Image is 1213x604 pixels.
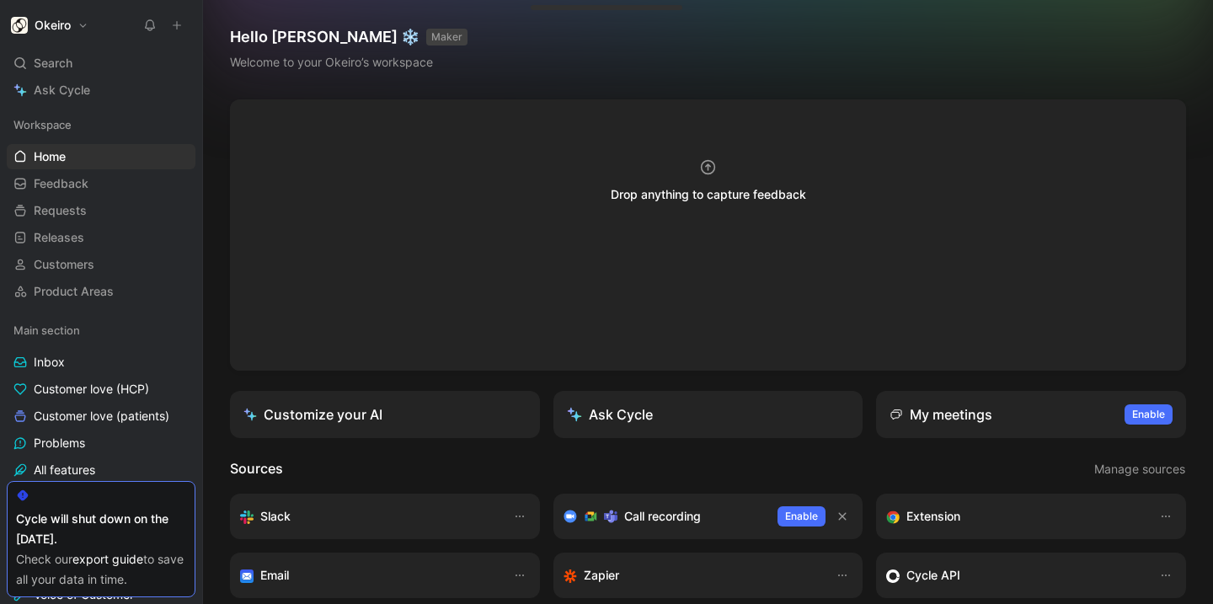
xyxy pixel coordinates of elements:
button: MAKER [426,29,468,45]
a: Product Areas [7,279,195,304]
span: Feedback [34,175,88,192]
h3: Extension [906,506,960,526]
div: Sync your customers, send feedback and get updates in Slack [240,506,496,526]
a: Feedback [7,171,195,196]
div: Customize your AI [243,404,382,425]
div: Ask Cycle [567,404,653,425]
a: All features [7,457,195,483]
div: Capture feedback from thousands of sources with Zapier (survey results, recordings, sheets, etc). [564,565,820,585]
a: export guide [72,552,143,566]
div: Capture feedback from anywhere on the web [886,506,1142,526]
h1: Hello [PERSON_NAME] ❄️ [230,27,468,47]
span: Customer love (patients) [34,408,169,425]
div: Welcome to your Okeiro’s workspace [230,52,468,72]
div: Main section [7,318,195,343]
div: Check our to save all your data in time. [16,549,186,590]
button: Ask Cycle [553,391,863,438]
span: Customer love (HCP) [34,381,149,398]
a: Releases [7,225,195,250]
a: Problems [7,430,195,456]
span: Enable [785,508,818,525]
h3: Call recording [624,506,701,526]
a: Requests [7,198,195,223]
span: Ask Cycle [34,80,90,100]
a: Customer love (HCP) [7,377,195,402]
a: Customers [7,252,195,277]
a: Inbox [7,350,195,375]
h3: Slack [260,506,291,526]
div: Search [7,51,195,76]
span: Product Areas [34,283,114,300]
div: Record & transcribe meetings from Zoom, Meet & Teams. [564,506,765,526]
span: Requests [34,202,87,219]
span: Releases [34,229,84,246]
div: My meetings [890,404,992,425]
span: Customers [34,256,94,273]
div: Forward emails to your feedback inbox [240,565,496,585]
button: Enable [1125,404,1173,425]
span: Enable [1132,406,1165,423]
h2: Sources [230,458,283,480]
span: Workspace [13,116,72,133]
span: Inbox [34,354,65,371]
button: Enable [777,506,826,526]
button: Manage sources [1093,458,1186,480]
span: Search [34,53,72,73]
a: Home [7,144,195,169]
div: Main sectionInboxCustomer love (HCP)Customer love (patients)ProblemsAll featuresFeature pipeline ... [7,318,195,537]
span: Main section [13,322,80,339]
a: Customer love (patients) [7,404,195,429]
span: Problems [34,435,85,452]
a: Ask Cycle [7,78,195,103]
img: Okeiro [11,17,28,34]
span: Home [34,148,66,165]
div: Sync customers & send feedback from custom sources. Get inspired by our favorite use case [886,565,1142,585]
span: Manage sources [1094,459,1185,479]
h3: Zapier [584,565,619,585]
button: OkeiroOkeiro [7,13,93,37]
div: Workspace [7,112,195,137]
span: All features [34,462,95,478]
h1: Okeiro [35,18,71,33]
div: Cycle will shut down on the [DATE]. [16,509,186,549]
h3: Email [260,565,289,585]
a: Customize your AI [230,391,540,438]
h3: Cycle API [906,565,960,585]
